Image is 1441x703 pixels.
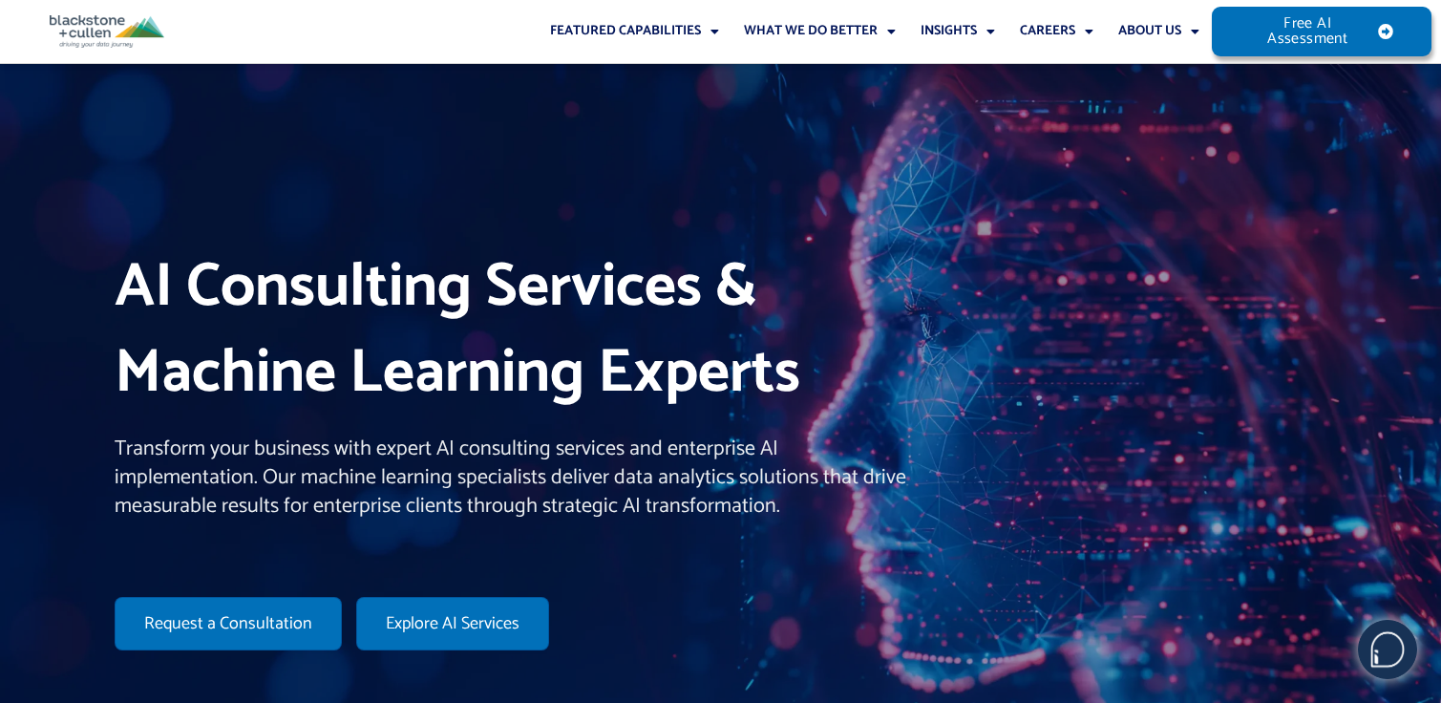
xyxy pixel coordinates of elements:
[144,615,312,632] span: Request a Consultation
[1212,7,1431,56] a: Free AI Assessment
[386,615,519,632] span: Explore AI Services
[115,597,342,650] a: Request a Consultation
[1250,16,1366,47] span: Free AI Assessment
[115,245,924,416] h1: AI Consulting Services & Machine Learning Experts
[1359,621,1416,678] img: users%2F5SSOSaKfQqXq3cFEnIZRYMEs4ra2%2Fmedia%2Fimages%2F-Bulle%20blanche%20sans%20fond%20%2B%20ma...
[115,436,924,521] p: Transform your business with expert AI consulting services and enterprise AI implementation. Our ...
[356,597,549,650] a: Explore AI Services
